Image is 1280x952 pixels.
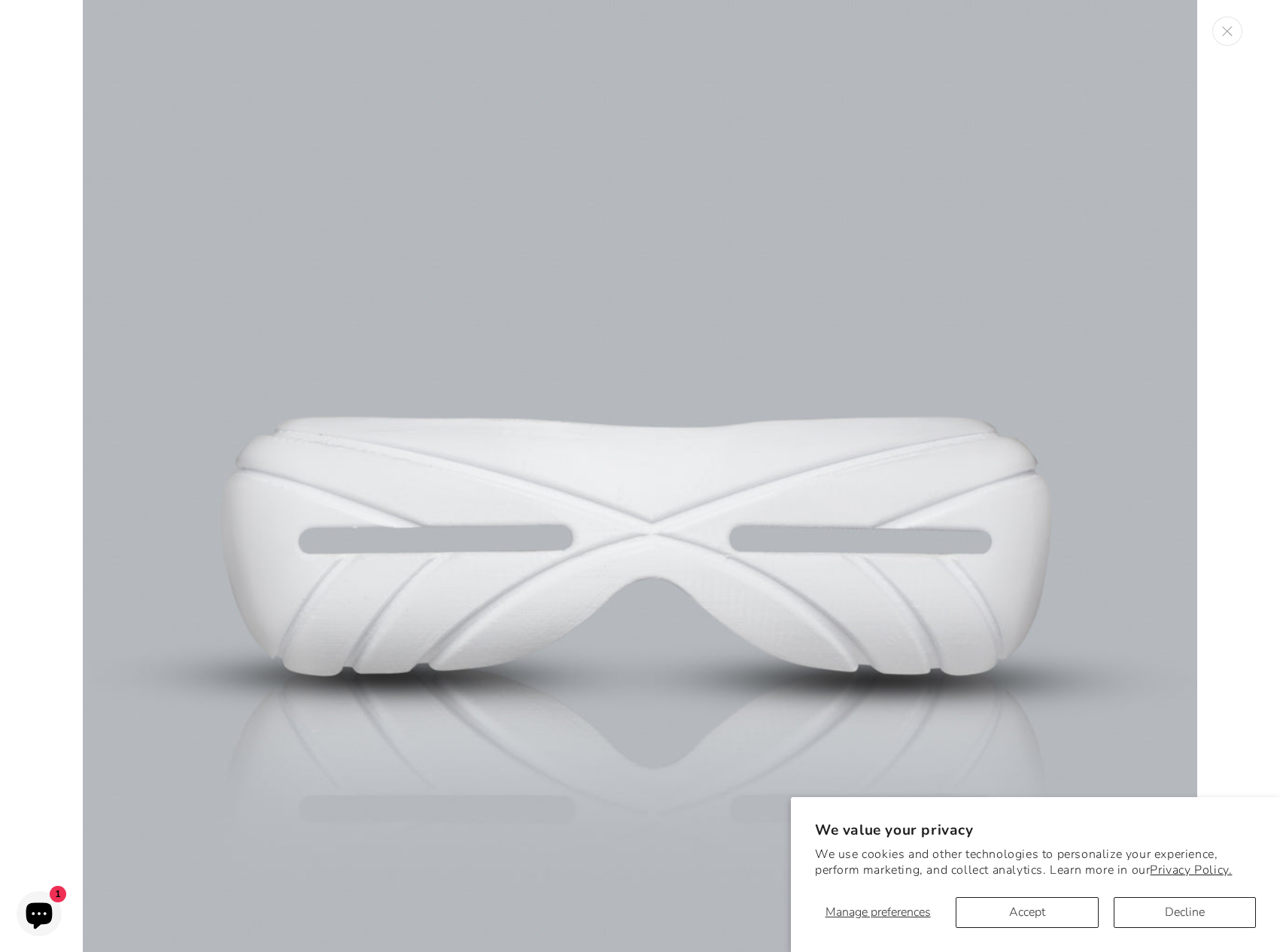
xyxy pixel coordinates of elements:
inbox-online-store-chat: Shopify online store chat [12,891,66,940]
h2: We value your privacy [815,821,1256,840]
button: Manage preferences [815,897,941,928]
button: Accept [956,897,1098,928]
a: Privacy Policy. [1150,862,1232,878]
span: Manage preferences [825,904,931,920]
button: Decline [1114,897,1256,928]
p: We use cookies and other technologies to personalize your experience, perform marketing, and coll... [815,847,1256,878]
button: Close [1212,17,1242,46]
